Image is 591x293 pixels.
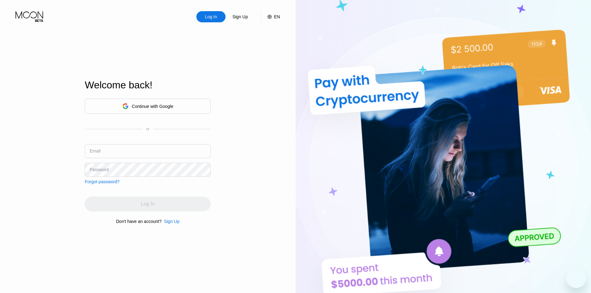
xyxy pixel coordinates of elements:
[85,99,211,114] div: Continue with Google
[85,179,119,184] div: Forgot password?
[261,11,280,22] div: EN
[226,11,255,22] div: Sign Up
[85,79,211,91] div: Welcome back!
[146,127,150,131] div: or
[90,167,109,172] div: Password
[204,14,218,20] div: Log In
[116,219,162,224] div: Don't have an account?
[164,219,180,224] div: Sign Up
[566,268,586,288] iframe: Knapp för att öppna meddelandefönstret
[90,149,101,153] div: Email
[132,104,173,109] div: Continue with Google
[162,219,180,224] div: Sign Up
[196,11,226,22] div: Log In
[274,14,280,19] div: EN
[232,14,248,20] div: Sign Up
